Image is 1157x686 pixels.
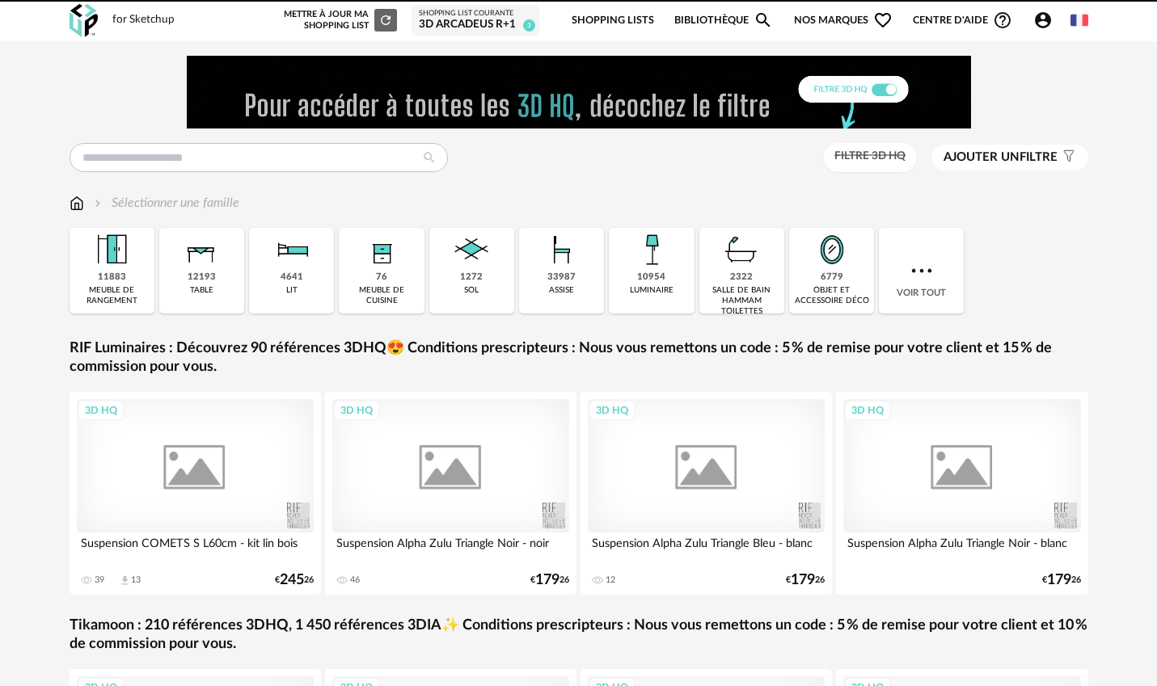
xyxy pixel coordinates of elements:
[333,400,380,421] div: 3D HQ
[944,151,1020,163] span: Ajouter un
[188,271,216,284] div: 12193
[131,574,141,586] div: 13
[270,228,314,271] img: Literie.png
[281,271,303,284] div: 4641
[419,18,532,32] div: 3D ARCADEUS R+1
[674,2,773,40] a: BibliothèqueMagnify icon
[931,145,1088,170] button: Ajouter unfiltre Filter icon
[913,11,1012,30] span: Centre d'aideHelp Circle Outline icon
[460,271,483,284] div: 1272
[419,9,532,19] div: Shopping List courante
[821,271,843,284] div: 6779
[843,532,1081,565] div: Suspension Alpha Zulu Triangle Noir - blanc
[360,228,403,271] img: Rangement.png
[119,574,131,587] span: Download icon
[704,285,779,317] div: salle de bain hammam toilettes
[810,228,854,271] img: Miroir.png
[1033,11,1060,30] span: Account Circle icon
[730,271,753,284] div: 2322
[630,285,674,296] div: luminaire
[464,285,479,296] div: sol
[70,4,98,37] img: OXP
[720,228,763,271] img: Salle%20de%20bain.png
[74,285,150,306] div: meuble de rangement
[190,285,213,296] div: table
[834,150,906,162] span: Filtre 3D HQ
[637,271,665,284] div: 10954
[95,574,104,586] div: 39
[1070,11,1088,29] img: fr
[836,392,1088,595] a: 3D HQ Suspension Alpha Zulu Triangle Noir - blanc €17926
[350,574,360,586] div: 46
[873,11,893,30] span: Heart Outline icon
[530,574,569,586] div: € 26
[98,271,126,284] div: 11883
[572,2,654,40] a: Shopping Lists
[91,194,239,213] div: Sélectionner une famille
[844,400,891,421] div: 3D HQ
[179,228,223,271] img: Table.png
[286,285,298,296] div: lit
[523,19,535,32] span: 3
[907,256,936,285] img: more.7b13dc1.svg
[993,11,1012,30] span: Help Circle Outline icon
[376,271,387,284] div: 76
[281,9,397,32] div: Mettre à jour ma Shopping List
[754,11,773,30] span: Magnify icon
[187,56,971,128] img: FILTRE%20HQ%20NEW_V1%20(4).gif
[419,9,532,32] a: Shopping List courante 3D ARCADEUS R+1 3
[450,228,493,271] img: Sol.png
[588,532,826,565] div: Suspension Alpha Zulu Triangle Bleu - blanc
[1033,11,1053,30] span: Account Circle icon
[378,15,393,24] span: Refresh icon
[589,400,636,421] div: 3D HQ
[90,228,133,271] img: Meuble%20de%20rangement.png
[275,574,314,586] div: € 26
[535,574,559,586] span: 179
[549,285,574,296] div: assise
[606,574,615,586] div: 12
[581,392,833,595] a: 3D HQ Suspension Alpha Zulu Triangle Bleu - blanc 12 €17926
[332,532,570,565] div: Suspension Alpha Zulu Triangle Noir - noir
[280,574,304,586] span: 245
[70,339,1088,377] a: RIF Luminaires : Découvrez 90 références 3DHQ😍 Conditions prescripteurs : Nous vous remettons un ...
[630,228,674,271] img: Luminaire.png
[70,392,322,595] a: 3D HQ Suspension COMETS S L60cm - kit lin bois 39 Download icon 13 €24526
[344,285,419,306] div: meuble de cuisine
[879,228,964,314] div: Voir tout
[794,2,893,40] span: Nos marques
[786,574,825,586] div: € 26
[1042,574,1081,586] div: € 26
[944,149,1058,166] span: filtre
[70,617,1088,654] a: Tikamoon : 210 références 3DHQ, 1 450 références 3DIA✨ Conditions prescripteurs : Nous vous remet...
[791,574,815,586] span: 179
[325,392,577,595] a: 3D HQ Suspension Alpha Zulu Triangle Noir - noir 46 €17926
[77,532,315,565] div: Suspension COMETS S L60cm - kit lin bois
[540,228,584,271] img: Assise.png
[1058,149,1076,166] span: Filter icon
[1047,574,1071,586] span: 179
[70,194,84,213] img: svg+xml;base64,PHN2ZyB3aWR0aD0iMTYiIGhlaWdodD0iMTciIHZpZXdCb3g9IjAgMCAxNiAxNyIgZmlsbD0ibm9uZSIgeG...
[112,13,175,27] div: for Sketchup
[794,285,869,306] div: objet et accessoire déco
[78,400,125,421] div: 3D HQ
[91,194,104,213] img: svg+xml;base64,PHN2ZyB3aWR0aD0iMTYiIGhlaWdodD0iMTYiIHZpZXdCb3g9IjAgMCAxNiAxNiIgZmlsbD0ibm9uZSIgeG...
[547,271,576,284] div: 33987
